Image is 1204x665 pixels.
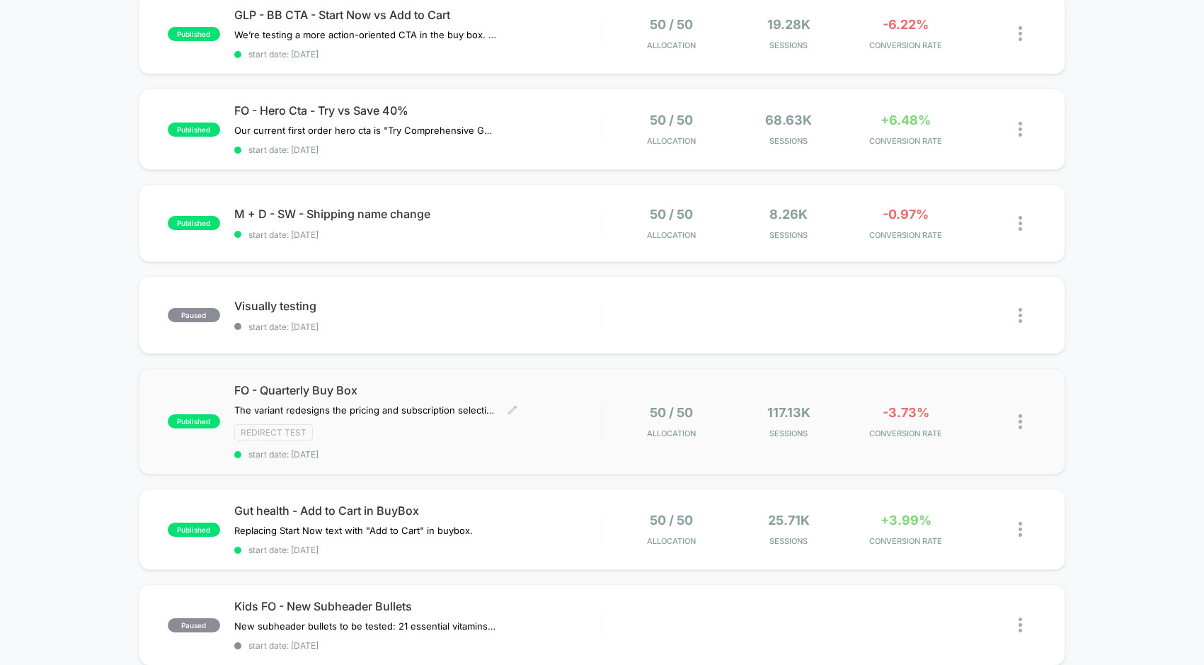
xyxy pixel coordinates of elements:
[234,144,602,155] span: start date: [DATE]
[1019,122,1022,137] img: close
[234,620,497,632] span: New subheader bullets to be tested: 21 essential vitamins from 100% organic fruits & veggiesSuppo...
[881,113,931,127] span: +6.48%
[647,536,696,546] span: Allocation
[647,428,696,438] span: Allocation
[234,424,313,441] span: Redirect Test
[168,523,220,537] span: published
[734,136,844,146] span: Sessions
[647,230,696,240] span: Allocation
[1019,26,1022,41] img: close
[234,125,497,136] span: Our current first order hero cta is "Try Comprehensive Gummies". We are testing it against "Save ...
[650,17,693,32] span: 50 / 50
[168,123,220,137] span: published
[650,113,693,127] span: 50 / 50
[234,599,602,613] span: Kids FO - New Subheader Bullets
[650,513,693,528] span: 50 / 50
[234,449,602,460] span: start date: [DATE]
[650,405,693,420] span: 50 / 50
[883,405,929,420] span: -3.73%
[1019,308,1022,323] img: close
[234,8,602,22] span: GLP - BB CTA - Start Now vs Add to Cart
[1019,414,1022,429] img: close
[881,513,931,528] span: +3.99%
[234,545,602,555] span: start date: [DATE]
[768,513,810,528] span: 25.71k
[234,525,473,536] span: Replacing Start Now text with "Add to Cart" in buybox.
[234,640,602,651] span: start date: [DATE]
[647,40,696,50] span: Allocation
[851,230,961,240] span: CONVERSION RATE
[234,103,602,118] span: FO - Hero Cta - Try vs Save 40%
[234,504,602,518] span: Gut health - Add to Cart in BuyBox
[234,229,602,240] span: start date: [DATE]
[1019,618,1022,632] img: close
[234,404,497,416] span: The variant redesigns the pricing and subscription selection interface by introducing a more stru...
[851,536,961,546] span: CONVERSION RATE
[1019,216,1022,231] img: close
[168,216,220,230] span: published
[168,414,220,428] span: published
[767,17,810,32] span: 19.28k
[234,322,602,332] span: start date: [DATE]
[650,207,693,222] span: 50 / 50
[734,536,844,546] span: Sessions
[851,428,961,438] span: CONVERSION RATE
[734,40,844,50] span: Sessions
[234,29,497,40] span: We’re testing a more action-oriented CTA in the buy box. The current button reads “Start Now.” We...
[168,27,220,41] span: published
[883,17,929,32] span: -6.22%
[765,113,812,127] span: 68.63k
[734,230,844,240] span: Sessions
[734,428,844,438] span: Sessions
[647,136,696,146] span: Allocation
[851,136,961,146] span: CONVERSION RATE
[234,299,602,313] span: Visually testing
[234,207,602,221] span: M + D - SW - Shipping name change
[168,308,220,322] span: paused
[769,207,808,222] span: 8.26k
[234,49,602,59] span: start date: [DATE]
[851,40,961,50] span: CONVERSION RATE
[883,207,929,222] span: -0.97%
[168,618,220,632] span: paused
[767,405,810,420] span: 117.13k
[1019,522,1022,537] img: close
[234,383,602,397] span: FO - Quarterly Buy Box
